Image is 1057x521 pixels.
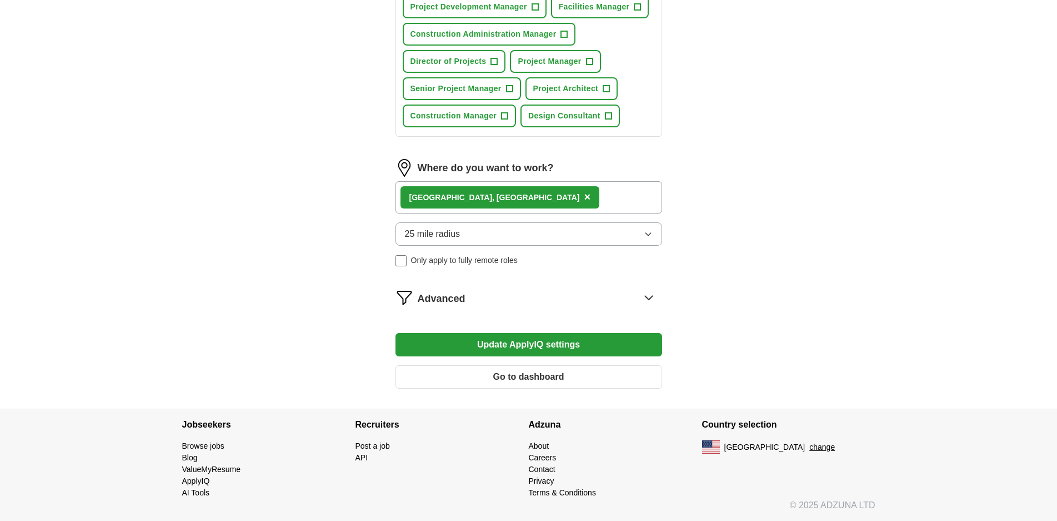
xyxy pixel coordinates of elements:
span: Director of Projects [410,56,487,67]
span: Project Architect [533,83,598,95]
button: Design Consultant [520,105,620,127]
a: Contact [529,465,555,474]
span: Project Development Manager [410,1,527,13]
span: Design Consultant [528,110,600,122]
img: filter [395,289,413,306]
button: Construction Administration Manager [403,23,576,46]
a: About [529,441,549,450]
button: Project Architect [525,77,618,100]
button: Update ApplyIQ settings [395,333,662,356]
button: Project Manager [510,50,600,73]
a: AI Tools [182,488,210,497]
span: Project Manager [518,56,581,67]
button: Director of Projects [403,50,506,73]
button: × [584,189,590,206]
span: Facilities Manager [559,1,630,13]
span: 25 mile radius [405,227,460,241]
a: ValueMyResume [182,465,241,474]
span: × [584,191,590,203]
h4: Country selection [702,409,875,440]
a: API [355,453,368,462]
span: Advanced [418,291,465,306]
button: Senior Project Manager [403,77,521,100]
button: Construction Manager [403,105,517,127]
span: Construction Administration Manager [410,28,557,40]
button: change [809,441,835,453]
a: ApplyIQ [182,477,210,485]
label: Where do you want to work? [418,161,554,176]
input: Only apply to fully remote roles [395,255,407,266]
span: [GEOGRAPHIC_DATA] [724,441,805,453]
span: Only apply to fully remote roles [411,255,518,266]
div: [GEOGRAPHIC_DATA], [GEOGRAPHIC_DATA] [409,192,580,204]
a: Post a job [355,441,390,450]
button: Go to dashboard [395,365,662,389]
a: Careers [529,453,557,462]
div: © 2025 ADZUNA LTD [173,499,884,521]
a: Privacy [529,477,554,485]
a: Blog [182,453,198,462]
img: US flag [702,440,720,454]
span: Senior Project Manager [410,83,502,95]
img: location.png [395,159,413,177]
button: 25 mile radius [395,222,662,246]
span: Construction Manager [410,110,497,122]
a: Terms & Conditions [529,488,596,497]
a: Browse jobs [182,441,224,450]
